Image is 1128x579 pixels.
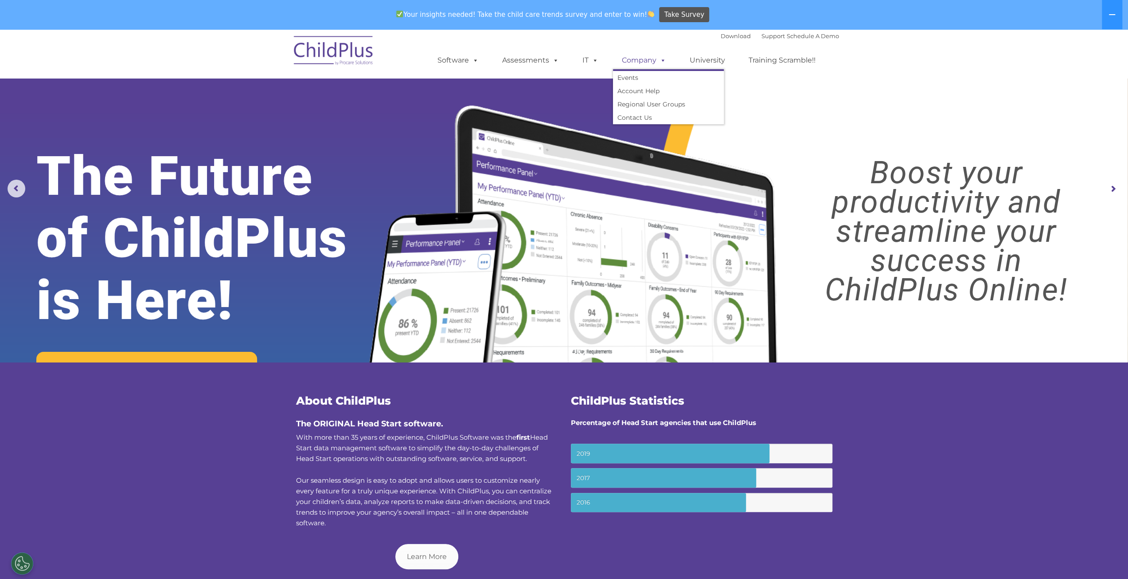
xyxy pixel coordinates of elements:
img: 👏 [648,11,654,17]
a: Assessments [493,51,568,69]
strong: Percentage of Head Start agencies that use ChildPlus [571,418,756,427]
span: Your insights needed! Take the child care trends survey and enter to win! [393,6,658,23]
rs-layer: The Future of ChildPlus is Here! [36,145,397,331]
a: Request a Demo [36,352,257,401]
span: Take Survey [664,7,704,23]
a: Take Survey [659,7,709,23]
a: University [681,51,734,69]
a: Schedule A Demo [787,32,839,39]
a: Company [613,51,675,69]
small: 2017 [571,468,832,488]
a: Events [613,71,724,84]
small: 2019 [571,444,832,463]
a: Software [429,51,488,69]
rs-layer: Boost your productivity and streamline your success in ChildPlus Online! [779,158,1114,304]
a: Regional User Groups [613,98,724,111]
a: Account Help [613,84,724,98]
a: Learn More [395,544,458,569]
img: ChildPlus by Procare Solutions [289,30,378,74]
small: 2016 [571,493,832,512]
span: The ORIGINAL Head Start software. [296,419,443,429]
a: Training Scramble!! [740,51,824,69]
iframe: Chat Widget [983,483,1128,579]
span: ChildPlus Statistics [571,394,684,407]
span: With more than 35 years of experience, ChildPlus Software was the Head Start data management soft... [296,433,548,463]
a: IT [574,51,607,69]
b: first [516,433,530,441]
img: ✅ [396,11,403,17]
a: Download [721,32,751,39]
a: Contact Us [613,111,724,124]
a: Support [761,32,785,39]
span: About ChildPlus [296,394,391,407]
font: | [721,32,839,39]
button: Cookies Settings [11,552,33,575]
span: Our seamless design is easy to adopt and allows users to customize nearly every feature for a tru... [296,476,551,527]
